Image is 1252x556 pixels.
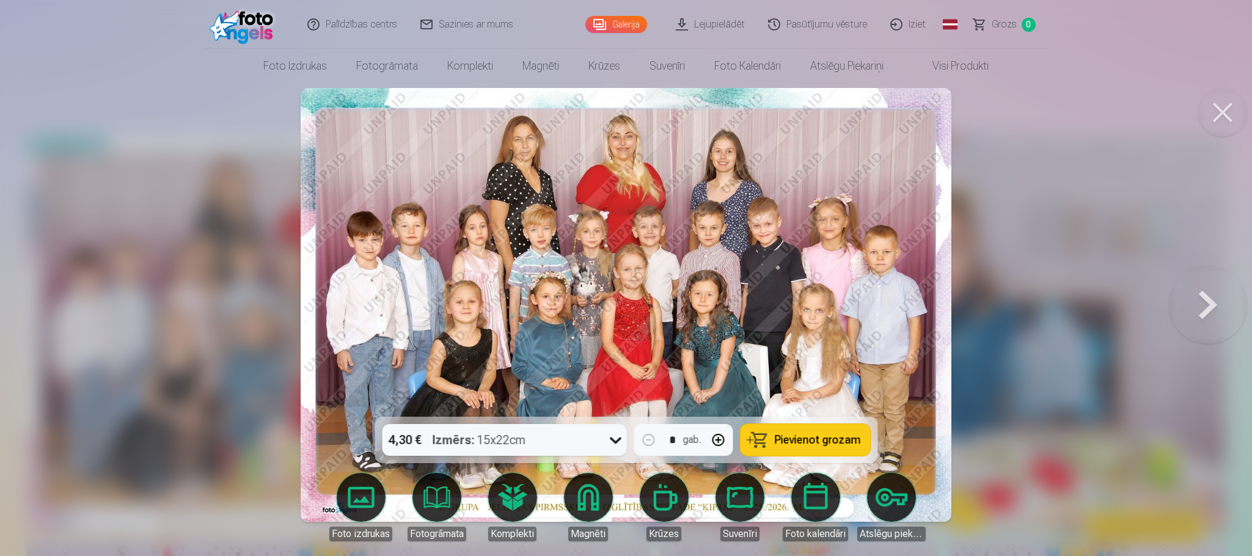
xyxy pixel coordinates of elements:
div: 4,30 € [382,424,427,456]
a: Suvenīri [635,49,700,83]
span: Pievienot grozam [774,434,860,445]
a: Atslēgu piekariņi [857,473,926,541]
div: Komplekti [488,527,536,541]
div: Fotogrāmata [408,527,466,541]
div: Krūzes [646,527,681,541]
a: Foto izdrukas [249,49,342,83]
a: Komplekti [478,473,547,541]
a: Krūzes [574,49,635,83]
a: Krūzes [630,473,698,541]
div: Foto kalendāri [783,527,848,541]
div: Suvenīri [720,527,760,541]
div: 15x22cm [432,424,525,456]
span: 0 [1022,18,1036,32]
a: Visi produkti [898,49,1003,83]
a: Galerija [585,16,647,33]
a: Fotogrāmata [342,49,433,83]
span: Grozs [992,17,1017,32]
a: Fotogrāmata [403,473,471,541]
a: Magnēti [554,473,623,541]
a: Foto kalendāri [700,49,796,83]
div: gab. [683,433,701,447]
a: Suvenīri [706,473,774,541]
div: Atslēgu piekariņi [857,527,926,541]
img: /fa1 [210,5,280,44]
a: Komplekti [433,49,508,83]
div: Foto izdrukas [329,527,392,541]
a: Magnēti [508,49,574,83]
a: Foto kalendāri [782,473,850,541]
strong: Izmērs : [432,431,474,448]
button: Pievienot grozam [740,424,870,456]
a: Atslēgu piekariņi [796,49,898,83]
a: Foto izdrukas [327,473,395,541]
div: Magnēti [568,527,608,541]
